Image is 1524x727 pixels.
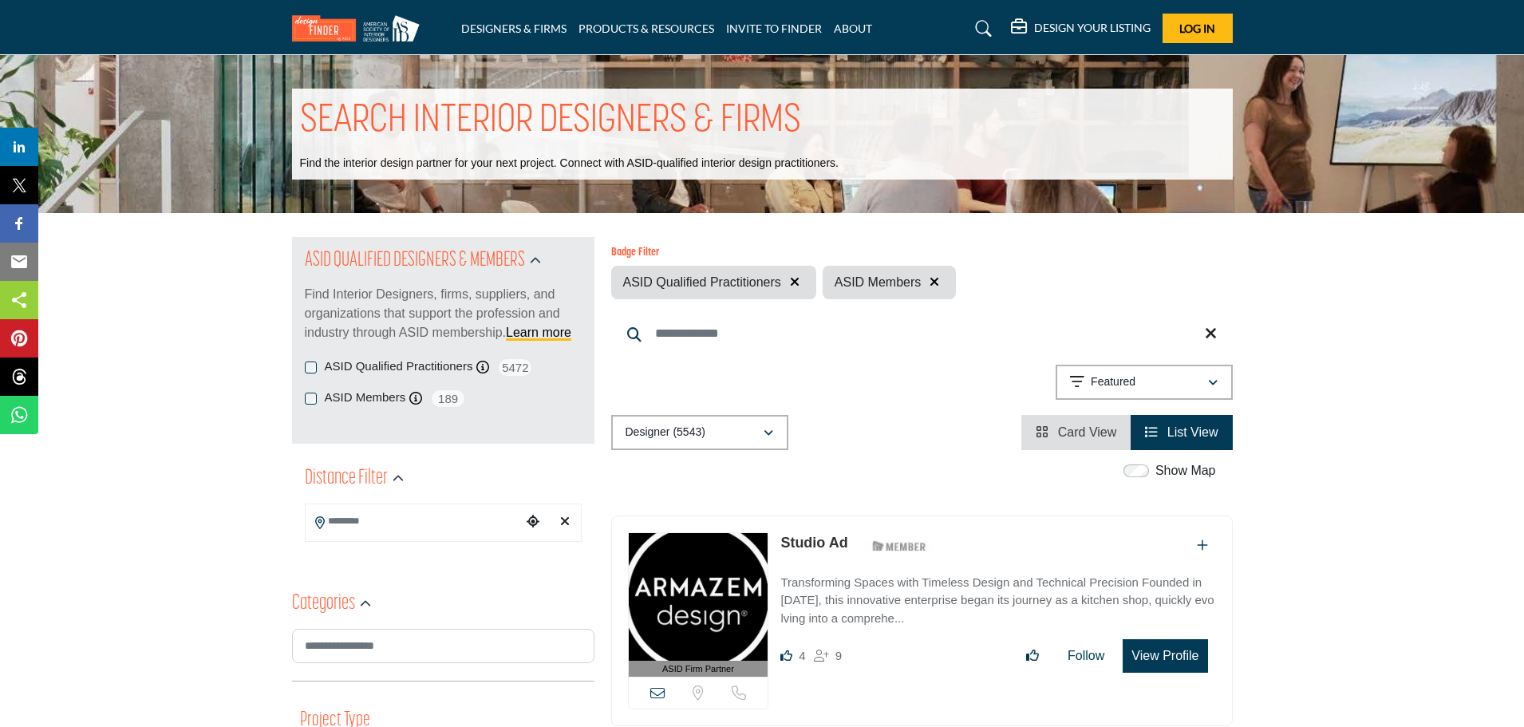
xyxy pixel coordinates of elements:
[1057,640,1115,672] button: Follow
[1036,425,1116,439] a: View Card
[578,22,714,35] a: PRODUCTS & RESOURCES
[300,97,801,146] h1: SEARCH INTERIOR DESIGNERS & FIRMS
[1131,415,1232,450] li: List View
[629,533,768,678] a: ASID Firm Partner
[1034,21,1151,35] h5: DESIGN YOUR LISTING
[497,358,533,377] span: 5472
[814,646,842,666] div: Followers
[1011,19,1151,38] div: DESIGN YOUR LISTING
[325,389,406,407] label: ASID Members
[305,362,317,373] input: ASID Qualified Practitioners checkbox
[553,505,577,539] div: Clear search location
[835,273,921,292] span: ASID Members
[799,649,805,662] span: 4
[292,15,428,41] img: Site Logo
[1167,425,1218,439] span: List View
[1058,425,1117,439] span: Card View
[1123,639,1207,673] button: View Profile
[305,393,317,405] input: ASID Members checkbox
[662,662,734,676] span: ASID Firm Partner
[461,22,567,35] a: DESIGNERS & FIRMS
[430,389,466,409] span: 189
[611,314,1233,353] input: Search Keyword
[780,564,1215,628] a: Transforming Spaces with Timeless Design and Technical Precision Founded in [DATE], this innovati...
[1155,461,1216,480] label: Show Map
[1056,365,1233,400] button: Featured
[611,415,788,450] button: Designer (5543)
[780,574,1215,628] p: Transforming Spaces with Timeless Design and Technical Precision Founded in [DATE], this innovati...
[626,425,705,441] p: Designer (5543)
[611,247,957,260] h6: Badge Filter
[506,326,571,339] a: Learn more
[960,16,1002,41] a: Search
[1197,539,1208,552] a: Add To List
[780,532,847,554] p: Studio Ad
[292,590,355,618] h2: Categories
[1145,425,1218,439] a: View List
[1163,14,1233,43] button: Log In
[629,533,768,661] img: Studio Ad
[623,273,781,292] span: ASID Qualified Practitioners
[1021,415,1131,450] li: Card View
[726,22,822,35] a: INVITE TO FINDER
[834,22,872,35] a: ABOUT
[780,535,847,551] a: Studio Ad
[306,506,521,537] input: Search Location
[292,629,594,663] input: Search Category
[835,649,842,662] span: 9
[305,285,582,342] p: Find Interior Designers, firms, suppliers, and organizations that support the profession and indu...
[863,536,935,556] img: ASID Members Badge Icon
[305,464,388,493] h2: Distance Filter
[1016,640,1049,672] button: Like listing
[1179,22,1215,35] span: Log In
[325,358,473,376] label: ASID Qualified Practitioners
[780,650,792,662] i: Likes
[305,247,525,275] h2: ASID QUALIFIED DESIGNERS & MEMBERS
[300,156,839,172] p: Find the interior design partner for your next project. Connect with ASID-qualified interior desi...
[521,505,545,539] div: Choose your current location
[1091,374,1135,390] p: Featured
